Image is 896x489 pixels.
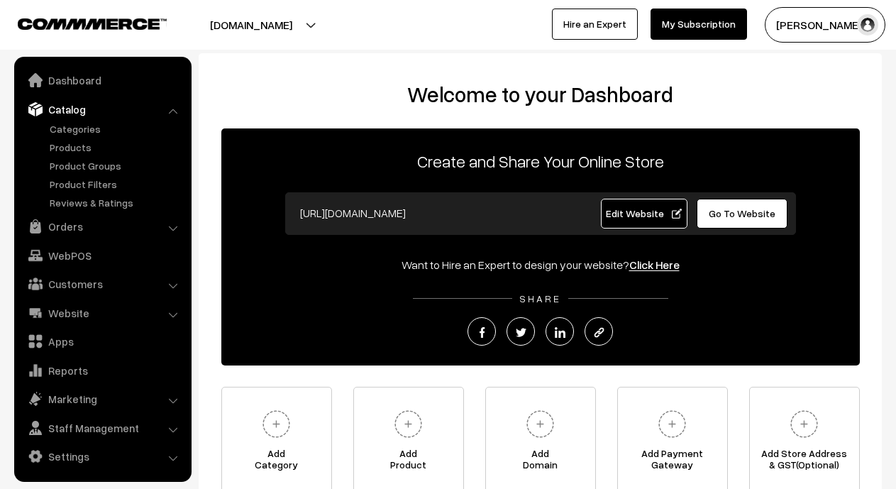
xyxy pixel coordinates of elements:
[629,258,680,272] a: Click Here
[18,214,187,239] a: Orders
[765,7,885,43] button: [PERSON_NAME]…
[389,405,428,444] img: plus.svg
[521,405,560,444] img: plus.svg
[18,243,187,268] a: WebPOS
[601,199,687,229] a: Edit Website
[606,207,682,219] span: Edit Website
[18,67,187,93] a: Dashboard
[486,448,595,476] span: Add Domain
[221,148,860,174] p: Create and Share Your Online Store
[697,199,788,229] a: Go To Website
[552,9,638,40] a: Hire an Expert
[257,405,296,444] img: plus.svg
[18,415,187,441] a: Staff Management
[46,177,187,192] a: Product Filters
[213,82,868,107] h2: Welcome to your Dashboard
[46,195,187,210] a: Reviews & Ratings
[18,300,187,326] a: Website
[651,9,747,40] a: My Subscription
[222,448,331,476] span: Add Category
[512,292,568,304] span: SHARE
[709,207,775,219] span: Go To Website
[18,14,142,31] a: COMMMERCE
[653,405,692,444] img: plus.svg
[18,386,187,412] a: Marketing
[18,329,187,354] a: Apps
[354,448,463,476] span: Add Product
[618,448,727,476] span: Add Payment Gateway
[785,405,824,444] img: plus.svg
[857,14,878,35] img: user
[18,18,167,29] img: COMMMERCE
[18,97,187,122] a: Catalog
[221,256,860,273] div: Want to Hire an Expert to design your website?
[46,140,187,155] a: Products
[18,444,187,469] a: Settings
[18,271,187,297] a: Customers
[750,448,859,476] span: Add Store Address & GST(Optional)
[160,7,342,43] button: [DOMAIN_NAME]
[18,358,187,383] a: Reports
[46,158,187,173] a: Product Groups
[46,121,187,136] a: Categories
